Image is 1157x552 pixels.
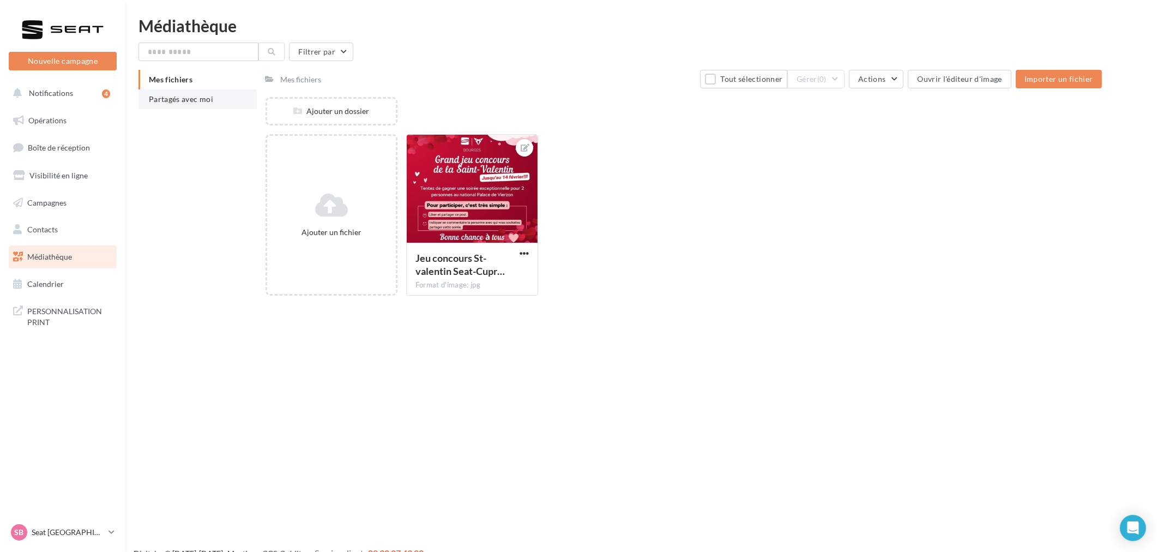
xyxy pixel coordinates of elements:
[28,143,90,152] span: Boîte de réception
[7,82,115,105] button: Notifications 4
[27,279,64,289] span: Calendrier
[27,304,112,327] span: PERSONNALISATION PRINT
[272,227,391,238] div: Ajouter un fichier
[1120,515,1146,541] div: Open Intercom Messenger
[1025,74,1093,83] span: Importer un fichier
[138,17,1144,34] div: Médiathèque
[7,164,119,187] a: Visibilité en ligne
[29,88,73,98] span: Notifications
[27,225,58,234] span: Contacts
[7,245,119,268] a: Médiathèque
[817,75,827,83] span: (0)
[700,70,787,88] button: Tout sélectionner
[787,70,845,88] button: Gérer(0)
[908,70,1011,88] button: Ouvrir l'éditeur d'image
[149,75,192,84] span: Mes fichiers
[281,74,322,85] div: Mes fichiers
[415,280,529,290] div: Format d'image: jpg
[27,197,67,207] span: Campagnes
[27,252,72,261] span: Médiathèque
[858,74,885,83] span: Actions
[102,89,110,98] div: 4
[149,94,213,104] span: Partagés avec moi
[7,191,119,214] a: Campagnes
[15,527,24,538] span: SB
[7,109,119,132] a: Opérations
[29,171,88,180] span: Visibilité en ligne
[9,52,117,70] button: Nouvelle campagne
[7,218,119,241] a: Contacts
[7,136,119,159] a: Boîte de réception
[7,299,119,332] a: PERSONNALISATION PRINT
[32,527,104,538] p: Seat [GEOGRAPHIC_DATA]
[289,43,353,61] button: Filtrer par
[28,116,67,125] span: Opérations
[267,106,396,117] div: Ajouter un dossier
[849,70,903,88] button: Actions
[7,273,119,296] a: Calendrier
[415,252,505,277] span: Jeu concours St-valentin Seat-Cupra Bourges
[9,522,117,543] a: SB Seat [GEOGRAPHIC_DATA]
[1016,70,1102,88] button: Importer un fichier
